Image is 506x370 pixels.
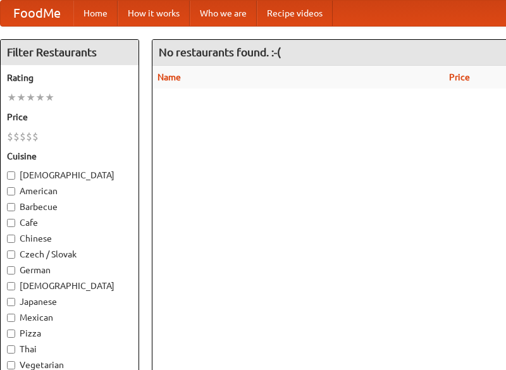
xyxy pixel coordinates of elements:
input: Cafe [7,219,15,227]
li: ★ [26,90,35,104]
li: $ [13,130,20,144]
li: $ [7,130,13,144]
li: $ [32,130,39,144]
label: [DEMOGRAPHIC_DATA] [7,169,132,182]
label: American [7,185,132,197]
label: Pizza [7,327,132,340]
input: Chinese [7,235,15,243]
li: $ [20,130,26,144]
label: Japanese [7,295,132,308]
a: Recipe videos [257,1,333,26]
label: [DEMOGRAPHIC_DATA] [7,280,132,292]
input: German [7,266,15,274]
h5: Rating [7,71,132,84]
label: Czech / Slovak [7,248,132,261]
input: Pizza [7,330,15,338]
input: American [7,187,15,195]
a: FoodMe [1,1,73,26]
label: Mexican [7,311,132,324]
h4: Filter Restaurants [1,40,139,65]
h5: Price [7,111,132,123]
a: Price [449,72,470,82]
a: Home [73,1,118,26]
li: ★ [16,90,26,104]
a: Name [157,72,181,82]
h5: Cuisine [7,150,132,163]
label: Thai [7,343,132,355]
a: How it works [118,1,190,26]
a: Who we are [190,1,257,26]
input: Czech / Slovak [7,250,15,259]
input: Mexican [7,314,15,322]
input: Thai [7,345,15,354]
label: German [7,264,132,276]
li: $ [26,130,32,144]
li: ★ [45,90,54,104]
input: Barbecue [7,203,15,211]
input: [DEMOGRAPHIC_DATA] [7,171,15,180]
label: Cafe [7,216,132,229]
input: Vegetarian [7,361,15,369]
ng-pluralize: No restaurants found. :-( [159,46,281,58]
input: [DEMOGRAPHIC_DATA] [7,282,15,290]
li: ★ [7,90,16,104]
label: Chinese [7,232,132,245]
li: ★ [35,90,45,104]
label: Barbecue [7,200,132,213]
input: Japanese [7,298,15,306]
